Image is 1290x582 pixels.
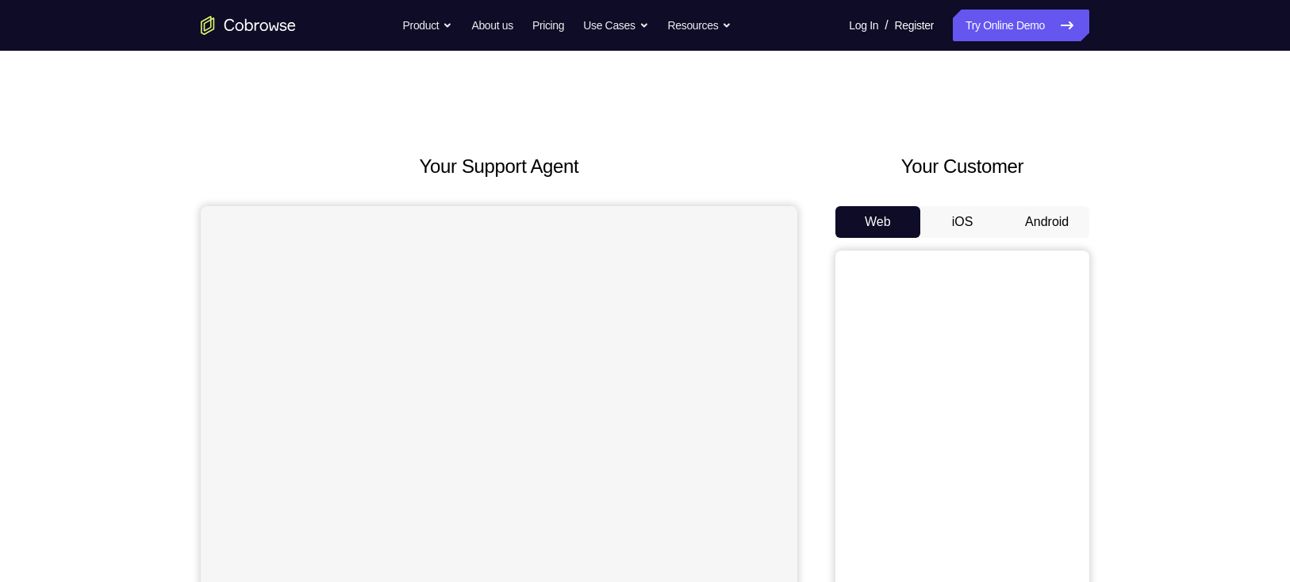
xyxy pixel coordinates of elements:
h2: Your Customer [835,152,1089,181]
button: Resources [668,10,732,41]
h2: Your Support Agent [201,152,797,181]
a: Try Online Demo [953,10,1089,41]
a: Go to the home page [201,16,296,35]
button: Web [835,206,920,238]
a: About us [471,10,513,41]
button: Android [1004,206,1089,238]
a: Log In [849,10,878,41]
span: / [885,16,888,35]
a: Pricing [532,10,564,41]
button: iOS [920,206,1005,238]
button: Use Cases [583,10,648,41]
button: Product [403,10,453,41]
a: Register [895,10,934,41]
